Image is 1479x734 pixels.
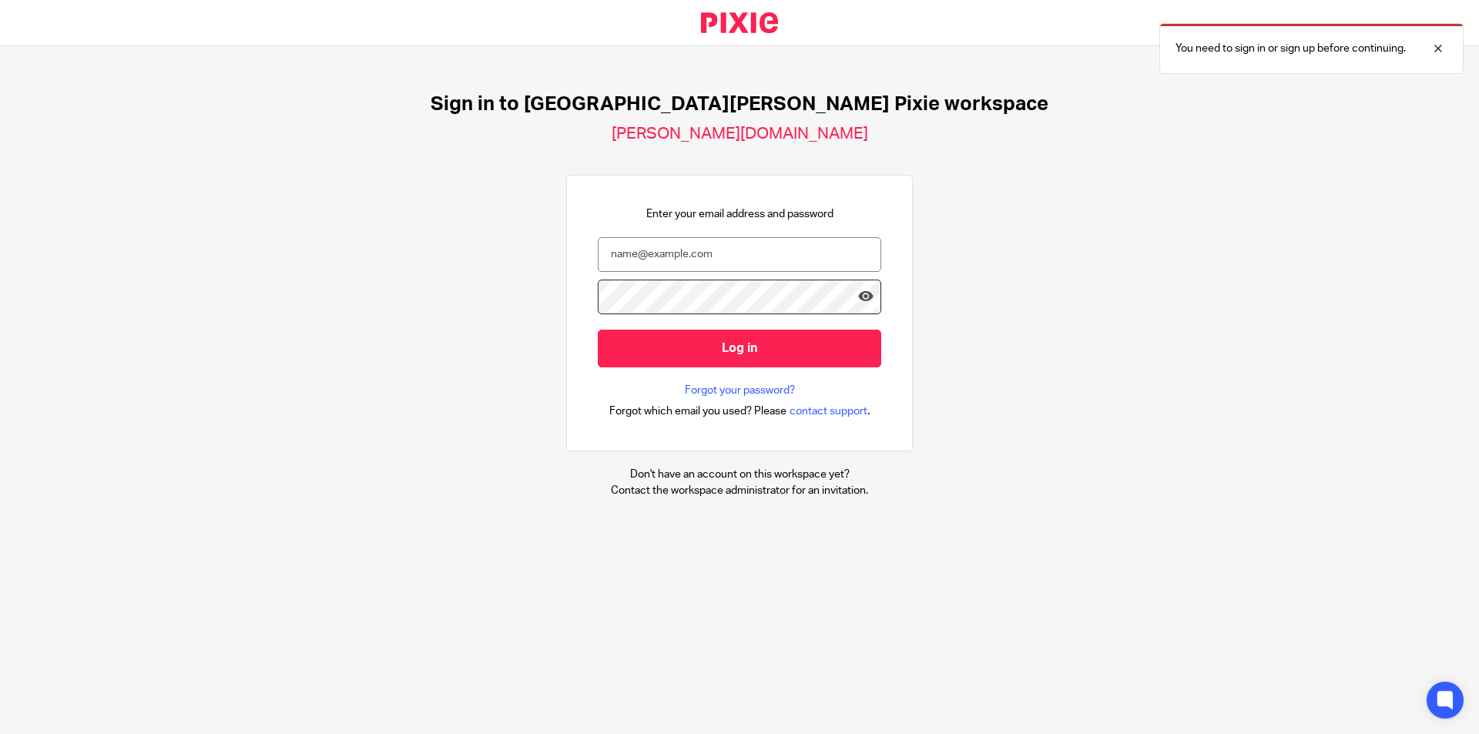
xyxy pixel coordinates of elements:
[646,206,833,222] p: Enter your email address and password
[1175,41,1406,56] p: You need to sign in or sign up before continuing.
[598,237,881,272] input: name@example.com
[612,124,868,144] h2: [PERSON_NAME][DOMAIN_NAME]
[685,383,795,398] a: Forgot your password?
[431,92,1048,116] h1: Sign in to [GEOGRAPHIC_DATA][PERSON_NAME] Pixie workspace
[611,483,868,498] p: Contact the workspace administrator for an invitation.
[790,404,867,419] span: contact support
[609,402,870,420] div: .
[598,330,881,367] input: Log in
[611,467,868,482] p: Don't have an account on this workspace yet?
[609,404,786,419] span: Forgot which email you used? Please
